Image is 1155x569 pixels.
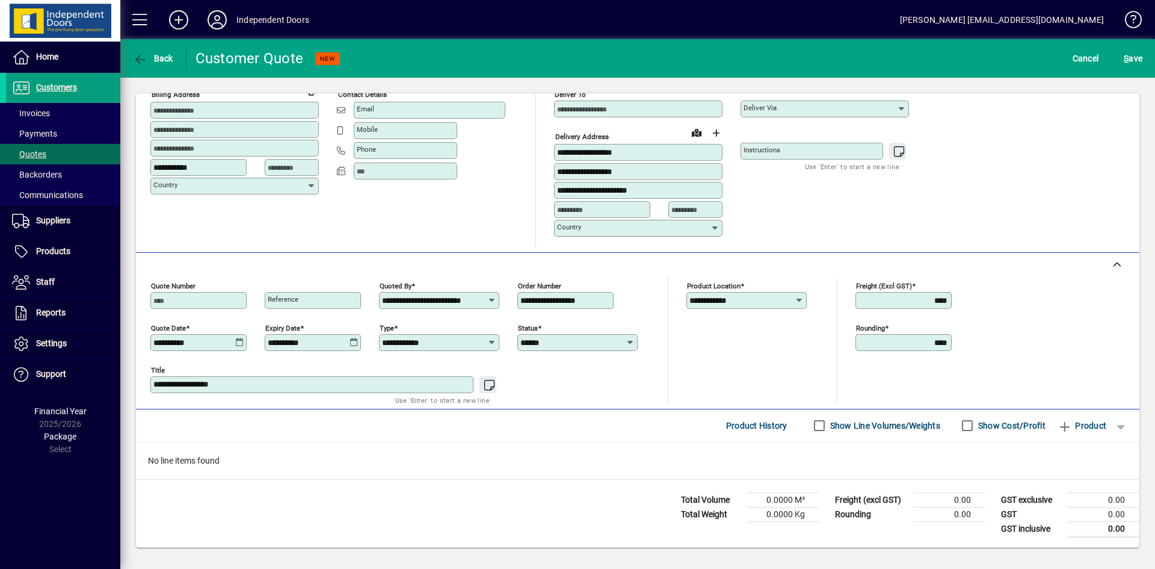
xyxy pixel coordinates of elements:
mat-hint: Use 'Enter' to start a new line [805,160,899,173]
td: Total Weight [675,507,747,521]
button: Back [130,48,176,69]
label: Show Line Volumes/Weights [828,420,940,432]
mat-label: Status [518,323,538,332]
div: No line items found [136,443,1139,479]
button: Product [1052,415,1112,437]
td: Rounding [829,507,913,521]
a: Knowledge Base [1116,2,1140,42]
div: Customer Quote [196,49,304,68]
td: 0.00 [913,493,985,507]
mat-label: Order number [518,281,561,290]
a: Settings [6,329,120,359]
td: 0.00 [1067,521,1139,536]
mat-label: Rounding [856,323,885,332]
span: ave [1124,49,1142,68]
a: View on map [687,123,706,142]
a: Products [6,237,120,267]
span: Financial Year [34,406,87,416]
a: Quotes [6,144,120,164]
a: Invoices [6,103,120,123]
span: Customers [36,82,77,92]
div: Independent Doors [236,10,309,30]
td: 0.0000 Kg [747,507,819,521]
mat-label: Deliver via [744,104,777,112]
span: Quotes [12,149,46,159]
mat-label: Phone [357,145,376,154]
mat-label: Type [380,323,394,332]
td: 0.0000 M³ [747,493,819,507]
button: Product History [721,415,792,437]
a: Home [6,42,120,72]
td: GST exclusive [995,493,1067,507]
button: Add [159,9,198,31]
mat-label: Quoted by [380,281,411,290]
mat-label: Quote date [151,323,186,332]
button: Choose address [706,123,725,143]
span: Settings [36,338,67,348]
label: Show Cost/Profit [976,420,1046,432]
span: Product [1058,416,1106,435]
mat-label: Title [151,365,165,374]
mat-label: Mobile [357,125,378,134]
span: Staff [36,277,55,287]
mat-label: Country [153,181,177,189]
button: Copy to Delivery address [303,81,322,101]
span: Backorders [12,170,62,179]
span: Invoices [12,108,50,118]
span: Back [133,54,173,63]
td: 0.00 [1067,507,1139,521]
td: Total Volume [675,493,747,507]
mat-label: Reference [268,295,298,303]
mat-label: Expiry date [265,323,300,332]
span: Cancel [1073,49,1099,68]
mat-hint: Use 'Enter' to start a new line [395,393,490,407]
span: S [1124,54,1129,63]
span: Products [36,246,70,256]
a: Support [6,359,120,390]
td: GST inclusive [995,521,1067,536]
button: Save [1121,48,1145,69]
span: Communications [12,190,83,200]
td: 0.00 [913,507,985,521]
mat-label: Quote number [151,281,196,290]
td: 0.00 [1067,493,1139,507]
app-page-header-button: Back [120,48,186,69]
span: Support [36,369,66,379]
mat-label: Instructions [744,146,780,154]
a: Payments [6,123,120,144]
mat-label: Deliver To [555,90,586,99]
a: Reports [6,298,120,328]
a: Communications [6,185,120,205]
span: Suppliers [36,216,70,225]
td: Freight (excl GST) [829,493,913,507]
button: Profile [198,9,236,31]
button: Cancel [1070,48,1102,69]
a: Backorders [6,164,120,185]
mat-label: Freight (excl GST) [856,281,912,290]
mat-label: Country [557,223,581,231]
span: Reports [36,308,66,317]
mat-label: Product location [687,281,741,290]
span: Package [44,432,76,441]
td: GST [995,507,1067,521]
span: Payments [12,129,57,138]
a: Staff [6,267,120,297]
a: Suppliers [6,206,120,236]
span: Home [36,52,58,61]
span: NEW [320,55,335,63]
mat-label: Email [357,105,374,113]
div: [PERSON_NAME] [EMAIL_ADDRESS][DOMAIN_NAME] [900,10,1104,30]
span: Product History [726,416,787,435]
